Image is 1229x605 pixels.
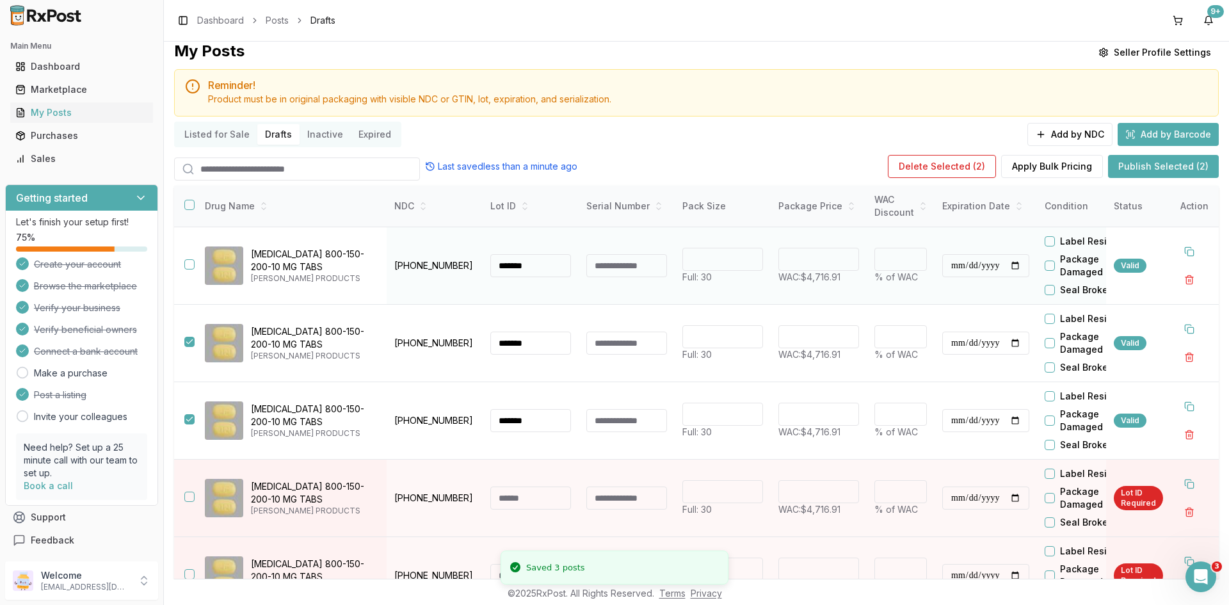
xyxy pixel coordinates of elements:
button: Duplicate [1178,318,1201,341]
p: [PERSON_NAME] PRODUCTS [251,273,376,284]
div: Package Price [778,200,859,213]
label: Package Damaged [1060,485,1133,511]
button: Support [5,506,158,529]
a: Dashboard [197,14,244,27]
a: Sales [10,147,153,170]
p: [PHONE_NUMBER] [394,259,475,272]
span: Full: 30 [682,504,712,515]
span: % of WAC [874,426,918,437]
span: Post a listing [34,389,86,401]
label: Label Residue [1060,235,1124,248]
h2: Main Menu [10,41,153,51]
a: Marketplace [10,78,153,101]
div: NDC [394,200,475,213]
button: Apply Bulk Pricing [1001,155,1103,178]
a: Privacy [691,588,722,599]
h3: Getting started [16,190,88,206]
span: Full: 30 [682,349,712,360]
label: Package Damaged [1060,408,1133,433]
div: Product must be in original packaging with visible NDC or GTIN, lot, expiration, and serialization. [208,93,1208,106]
p: [PERSON_NAME] PRODUCTS [251,506,376,516]
span: WAC: $4,716.91 [778,426,840,437]
div: Last saved less than a minute ago [425,160,577,173]
th: Condition [1037,186,1133,227]
div: Lot ID [490,200,571,213]
button: Dashboard [5,56,158,77]
label: Label Residue [1060,312,1124,325]
img: Symtuza 800-150-200-10 MG TABS [205,324,243,362]
a: Book a call [24,480,73,491]
div: Valid [1114,259,1146,273]
p: Welcome [41,569,130,582]
p: [MEDICAL_DATA] 800-150-200-10 MG TABS [251,248,376,273]
a: Purchases [10,124,153,147]
div: Sales [15,152,148,165]
div: 9+ [1207,5,1224,18]
a: Dashboard [10,55,153,78]
span: 3 [1212,561,1222,572]
th: Pack Size [675,186,771,227]
div: Valid [1114,414,1146,428]
p: Need help? Set up a 25 minute call with our team to set up. [24,441,140,480]
div: Saved 3 posts [526,561,585,574]
img: User avatar [13,570,33,591]
span: % of WAC [874,504,918,515]
img: Symtuza 800-150-200-10 MG TABS [205,246,243,285]
p: [PHONE_NUMBER] [394,337,475,350]
label: Package Damaged [1060,330,1133,356]
div: Purchases [15,129,148,142]
button: Duplicate [1178,395,1201,418]
div: Expiration Date [942,200,1029,213]
button: Marketplace [5,79,158,100]
a: Invite your colleagues [34,410,127,423]
img: Symtuza 800-150-200-10 MG TABS [205,556,243,595]
th: Status [1106,186,1171,227]
span: WAC: $4,716.91 [778,504,840,515]
label: Seal Broken [1060,284,1114,296]
label: Seal Broken [1060,361,1114,374]
span: Full: 30 [682,426,712,437]
button: Add by NDC [1027,123,1113,146]
nav: breadcrumb [197,14,335,27]
span: Verify your business [34,302,120,314]
p: Let's finish your setup first! [16,216,147,229]
button: Delete [1178,268,1201,291]
span: Feedback [31,534,74,547]
img: Symtuza 800-150-200-10 MG TABS [205,401,243,440]
p: [MEDICAL_DATA] 800-150-200-10 MG TABS [251,480,376,506]
span: WAC: $4,716.91 [778,349,840,360]
div: Valid [1114,336,1146,350]
p: [MEDICAL_DATA] 800-150-200-10 MG TABS [251,325,376,351]
span: WAC: $4,716.91 [778,271,840,282]
p: [PERSON_NAME] PRODUCTS [251,428,376,439]
span: Connect a bank account [34,345,138,358]
label: Label Residue [1060,390,1124,403]
div: Marketplace [15,83,148,96]
button: Inactive [300,124,351,145]
a: My Posts [10,101,153,124]
div: My Posts [174,41,245,64]
h5: Reminder! [208,80,1208,90]
span: 75 % [16,231,35,244]
button: Duplicate [1178,240,1201,263]
span: Create your account [34,258,121,271]
label: Label Residue [1060,545,1124,558]
iframe: Intercom live chat [1185,561,1216,592]
span: % of WAC [874,349,918,360]
button: Delete Selected (2) [888,155,996,178]
a: Make a purchase [34,367,108,380]
button: Drafts [257,124,300,145]
label: Seal Broken [1060,516,1114,529]
a: Posts [266,14,289,27]
span: Drafts [310,14,335,27]
label: Package Damaged [1060,253,1133,278]
span: Verify beneficial owners [34,323,137,336]
label: Seal Broken [1060,439,1114,451]
p: [EMAIL_ADDRESS][DOMAIN_NAME] [41,582,130,592]
a: Terms [659,588,686,599]
button: My Posts [5,102,158,123]
p: [PHONE_NUMBER] [394,414,475,427]
img: RxPost Logo [5,5,87,26]
label: Label Residue [1060,467,1124,480]
span: Full: 30 [682,271,712,282]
